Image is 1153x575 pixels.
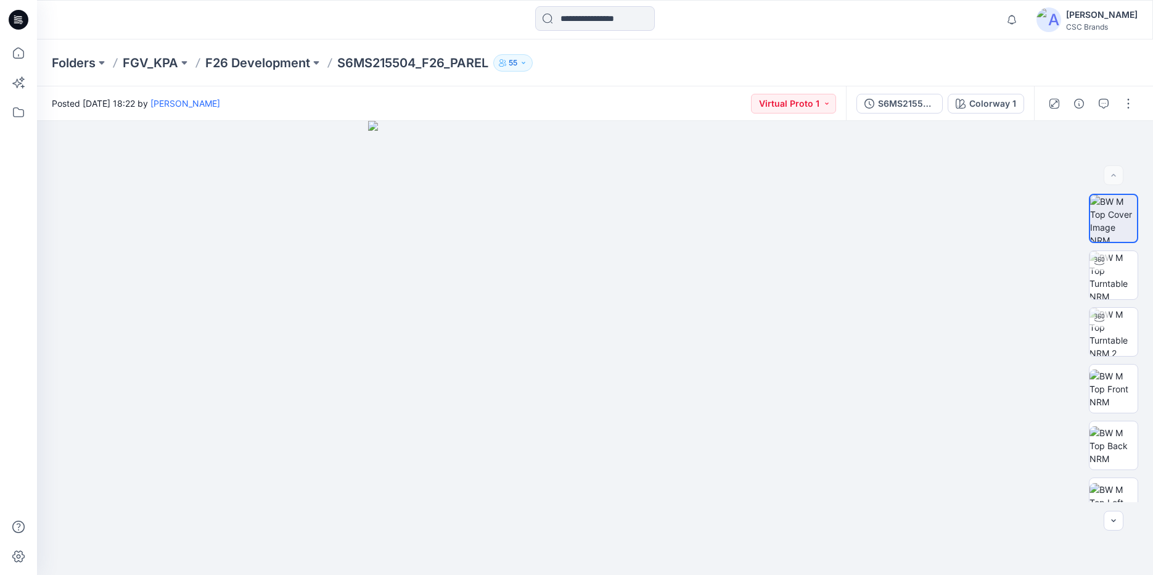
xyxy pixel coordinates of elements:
[1089,308,1138,356] img: BW M Top Turntable NRM 2
[368,121,822,575] img: eyJhbGciOiJIUzI1NiIsImtpZCI6IjAiLCJzbHQiOiJzZXMiLCJ0eXAiOiJKV1QifQ.eyJkYXRhIjp7InR5cGUiOiJzdG9yYW...
[150,98,220,109] a: [PERSON_NAME]
[1089,251,1138,299] img: BW M Top Turntable NRM
[123,54,178,72] a: FGV_KPA
[1066,22,1138,31] div: CSC Brands
[52,97,220,110] span: Posted [DATE] 18:22 by
[337,54,488,72] p: S6MS215504_F26_PAREL
[1036,7,1061,32] img: avatar
[1089,370,1138,408] img: BW M Top Front NRM
[969,97,1016,110] div: Colorway 1
[856,94,943,114] button: S6MS215504_F26_PAREL_VP1
[52,54,96,72] a: Folders
[1066,7,1138,22] div: [PERSON_NAME]
[493,54,533,72] button: 55
[1090,195,1137,242] img: BW M Top Cover Image NRM
[878,97,935,110] div: S6MS215504_F26_PAREL_VP1
[205,54,310,72] a: F26 Development
[1069,94,1089,114] button: Details
[1089,483,1138,522] img: BW M Top Left NRM
[1089,426,1138,465] img: BW M Top Back NRM
[948,94,1024,114] button: Colorway 1
[509,56,517,70] p: 55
